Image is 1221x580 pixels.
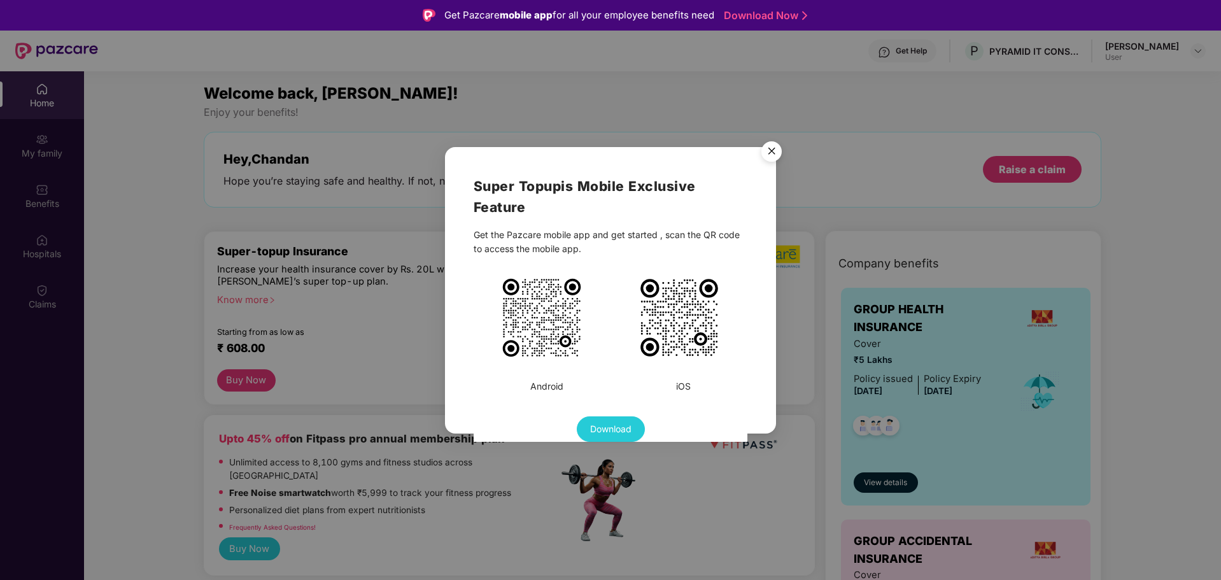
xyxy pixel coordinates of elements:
[754,135,788,169] button: Close
[474,175,747,217] h2: Super Topup is Mobile Exclusive Feature
[802,9,807,22] img: Stroke
[676,379,691,393] div: iOS
[754,135,789,171] img: svg+xml;base64,PHN2ZyB4bWxucz0iaHR0cDovL3d3dy53My5vcmcvMjAwMC9zdmciIHdpZHRoPSI1NiIgaGVpZ2h0PSI1Ni...
[474,227,747,255] div: Get the Pazcare mobile app and get started , scan the QR code to access the mobile app.
[577,416,645,441] button: Download
[444,8,714,23] div: Get Pazcare for all your employee benefits need
[500,276,583,358] img: PiA8c3ZnIHdpZHRoPSIxMDE1IiBoZWlnaHQ9IjEwMTUiIHZpZXdCb3g9Ii0xIC0xIDM1IDM1IiB4bWxucz0iaHR0cDovL3d3d...
[590,421,632,435] span: Download
[724,9,803,22] a: Download Now
[530,379,563,393] div: Android
[638,276,721,358] img: PiA8c3ZnIHdpZHRoPSIxMDIzIiBoZWlnaHQ9IjEwMjMiIHZpZXdCb3g9Ii0xIC0xIDMxIDMxIiB4bWxucz0iaHR0cDovL3d3d...
[423,9,435,22] img: Logo
[500,9,553,21] strong: mobile app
